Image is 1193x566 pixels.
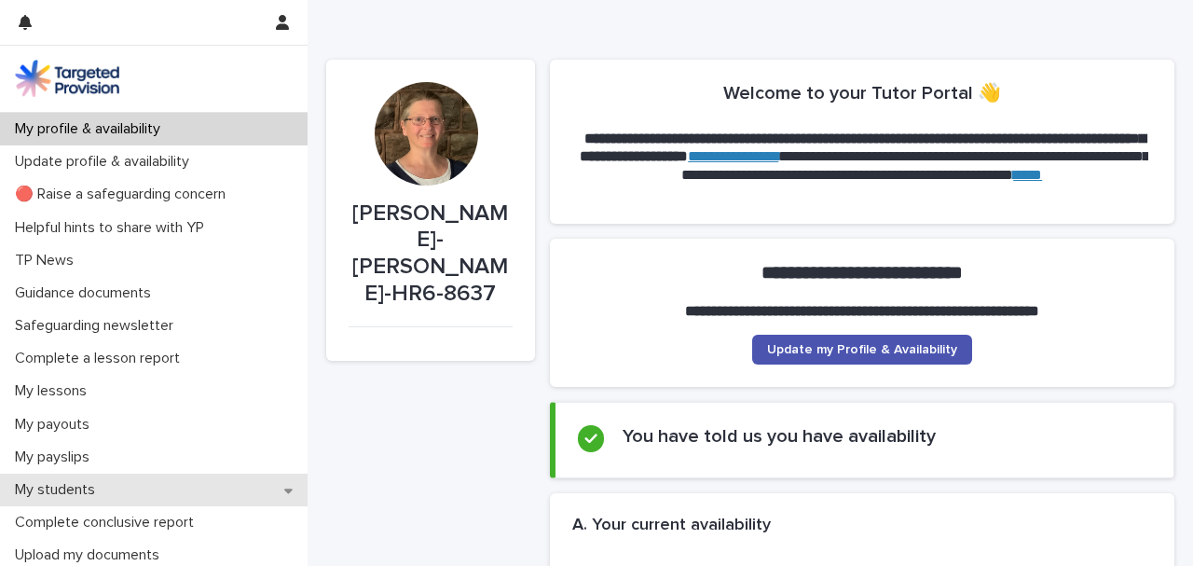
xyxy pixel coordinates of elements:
[623,425,936,448] h2: You have told us you have availability
[7,449,104,466] p: My payslips
[723,82,1001,104] h2: Welcome to your Tutor Portal 👋
[7,416,104,434] p: My payouts
[752,335,972,365] a: Update my Profile & Availability
[767,343,957,356] span: Update my Profile & Availability
[7,350,195,367] p: Complete a lesson report
[7,153,204,171] p: Update profile & availability
[7,186,240,203] p: 🔴 Raise a safeguarding concern
[15,60,119,97] img: M5nRWzHhSzIhMunXDL62
[7,481,110,499] p: My students
[7,546,174,564] p: Upload my documents
[7,284,166,302] p: Guidance documents
[572,516,771,536] h2: A. Your current availability
[7,382,102,400] p: My lessons
[7,317,188,335] p: Safeguarding newsletter
[7,514,209,531] p: Complete conclusive report
[349,200,513,308] p: [PERSON_NAME]-[PERSON_NAME]-HR6-8637
[7,219,219,237] p: Helpful hints to share with YP
[7,252,89,269] p: TP News
[7,120,175,138] p: My profile & availability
